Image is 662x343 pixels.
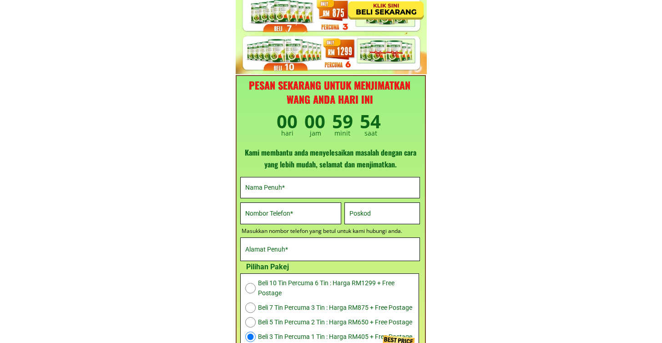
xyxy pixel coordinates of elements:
h3: Pilihan Pakej [238,261,297,273]
h3: saat [351,128,390,138]
span: Beli 3 Tin Percuma 1 Tin : Harga RM405 + Free Postage [258,332,414,342]
h3: jam [306,128,325,138]
span: Beli 7 Tin Percuma 3 Tin : Harga RM875 + Free Postage [258,303,414,313]
h3: minit [328,128,356,138]
h3: Pesan sekarang untuk menjimatkan wang anda hari ini [238,78,422,106]
input: Nombor telefon yang anda masukkan tidak betul, sila semak semula [243,203,339,223]
input: Poskod [347,203,417,223]
input: Nama Penuh* [243,177,417,198]
div: Kami membantu anda menyelesaikan masalah dengan cara yang lebih mudah, selamat dan menjimatkan. [238,147,423,170]
h3: hari [278,128,297,138]
input: Alamat Penuh* [243,238,417,261]
span: Beli 5 Tin Percuma 2 Tin : Harga RM650 + Free Postage [258,317,414,327]
span: Beli 10 Tin Percuma 6 Tin : Harga RM1299 + Free Postage [258,278,414,298]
